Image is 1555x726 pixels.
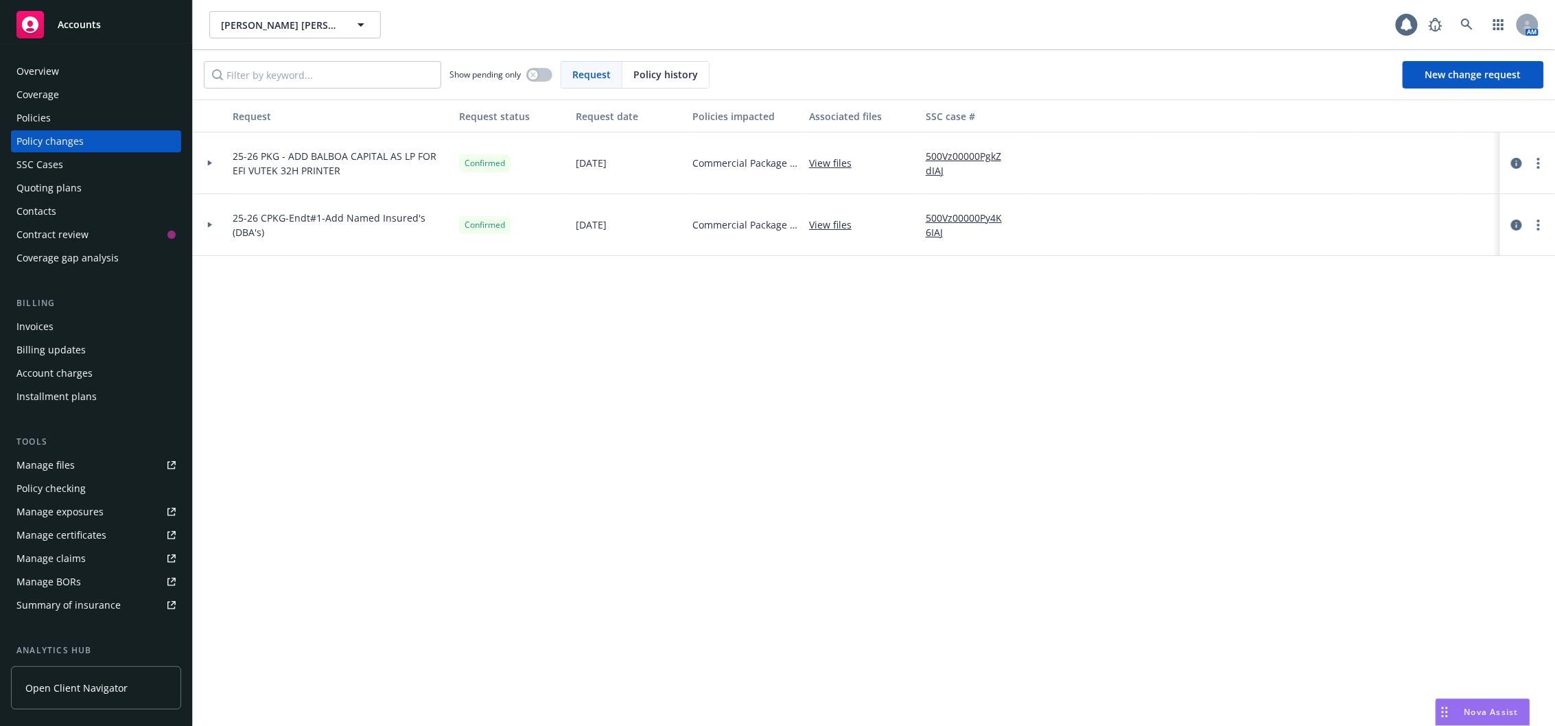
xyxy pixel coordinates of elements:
a: Accounts [11,5,181,44]
a: Manage certificates [11,524,181,546]
a: circleInformation [1508,217,1525,233]
div: Billing updates [16,339,86,361]
span: Policy history [633,67,698,82]
a: 500Vz00000Py4K6IAJ [926,211,1018,239]
a: more [1530,155,1547,172]
a: Coverage [11,84,181,106]
a: Contract review [11,224,181,246]
a: Account charges [11,362,181,384]
div: Manage files [16,454,75,476]
div: Account charges [16,362,93,384]
a: Invoices [11,316,181,338]
div: Toggle Row Expanded [193,132,227,194]
div: Toggle Row Expanded [193,194,227,256]
div: Summary of insurance [16,594,121,616]
a: View files [809,218,863,232]
div: Policy changes [16,130,84,152]
button: [PERSON_NAME] [PERSON_NAME] Family, Inc. [209,11,381,38]
span: Accounts [58,19,101,30]
div: Policies [16,107,51,129]
button: Request [227,99,454,132]
div: Request [233,109,448,124]
input: Filter by keyword... [204,61,441,89]
button: Request status [454,99,570,132]
span: Commercial Package - 25--26 Package Policy [692,218,798,232]
a: Quoting plans [11,177,181,199]
a: circleInformation [1508,155,1525,172]
div: SSC Cases [16,154,63,176]
span: Open Client Navigator [25,681,128,695]
span: Confirmed [465,157,505,169]
div: Installment plans [16,386,97,408]
div: SSC case # [926,109,1018,124]
div: Coverage [16,84,59,106]
div: Contacts [16,200,56,222]
a: View files [809,156,863,170]
div: Quoting plans [16,177,82,199]
div: Analytics hub [11,644,181,657]
button: Policies impacted [687,99,804,132]
span: 25-26 PKG - ADD BALBOA CAPITAL AS LP FOR EFI VUTEK 32H PRINTER [233,149,448,178]
a: New change request [1403,61,1544,89]
div: Invoices [16,316,54,338]
div: Request date [576,109,681,124]
a: Report a Bug [1422,11,1449,38]
button: SSC case # [920,99,1023,132]
div: Coverage gap analysis [16,247,119,269]
a: Coverage gap analysis [11,247,181,269]
span: New change request [1425,68,1521,81]
a: Switch app [1485,11,1512,38]
a: Summary of insurance [11,594,181,616]
a: Contacts [11,200,181,222]
div: Associated files [809,109,915,124]
a: Policy changes [11,130,181,152]
a: more [1530,217,1547,233]
button: Nova Assist [1436,699,1530,726]
a: Manage files [11,454,181,476]
div: Overview [16,60,59,82]
a: Manage exposures [11,501,181,523]
button: Associated files [804,99,920,132]
a: SSC Cases [11,154,181,176]
div: Contract review [16,224,89,246]
span: Request [572,67,611,82]
div: Manage certificates [16,524,106,546]
div: Manage BORs [16,571,81,593]
div: Billing [11,296,181,310]
span: Commercial Package - 25--26 Package Policy [692,156,798,170]
span: Show pending only [449,69,521,80]
a: Billing updates [11,339,181,361]
div: Policies impacted [692,109,798,124]
a: Search [1453,11,1481,38]
button: Request date [570,99,687,132]
a: Policies [11,107,181,129]
a: Overview [11,60,181,82]
span: [DATE] [576,218,607,232]
span: [PERSON_NAME] [PERSON_NAME] Family, Inc. [221,18,340,32]
span: [DATE] [576,156,607,170]
a: Installment plans [11,386,181,408]
span: Nova Assist [1464,706,1519,718]
span: Confirmed [465,219,505,231]
div: Manage claims [16,548,86,570]
a: Manage claims [11,548,181,570]
span: 25-26 CPKG-Endt#1-Add Named Insured's (DBA's) [233,211,448,239]
div: Tools [11,435,181,449]
div: Drag to move [1436,699,1453,725]
a: Policy checking [11,478,181,500]
div: Policy checking [16,478,86,500]
a: 500Vz00000PgkZdIAJ [926,149,1018,178]
a: Manage BORs [11,571,181,593]
div: Manage exposures [16,501,104,523]
div: Request status [459,109,565,124]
